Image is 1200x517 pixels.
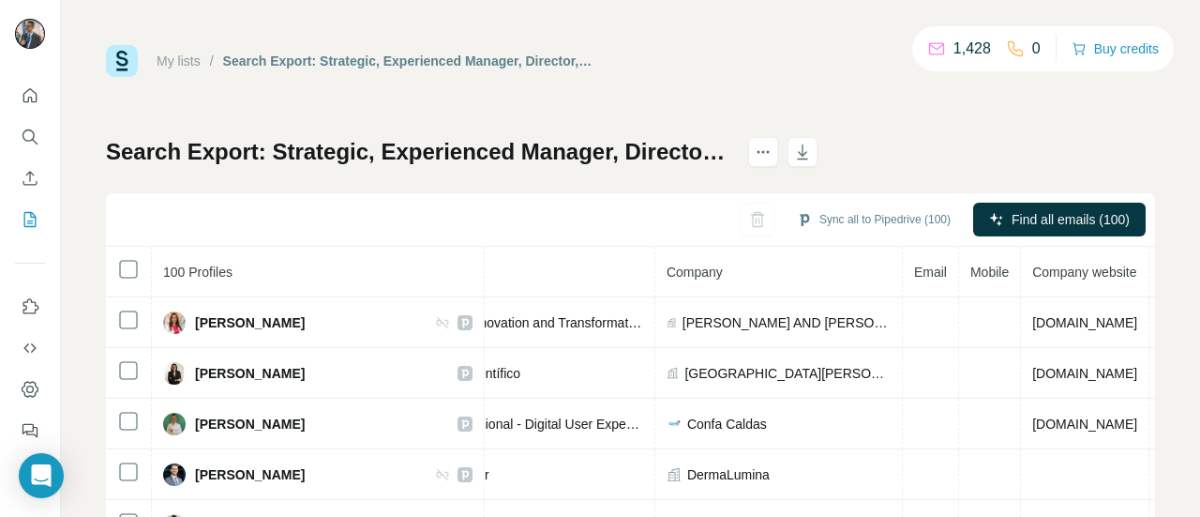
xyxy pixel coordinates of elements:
[210,52,214,70] li: /
[195,465,305,484] span: [PERSON_NAME]
[195,364,305,383] span: [PERSON_NAME]
[1032,417,1137,432] span: [DOMAIN_NAME]
[953,38,991,60] p: 1,428
[914,265,947,280] span: Email
[15,161,45,195] button: Enrich CSV
[419,467,489,482] span: Co-Founder
[687,415,767,433] span: Confa Caldas
[15,331,45,365] button: Use Surfe API
[748,137,778,167] button: actions
[682,313,891,332] span: [PERSON_NAME] AND [PERSON_NAME] MedTech
[106,137,731,167] h1: Search Export: Strategic, Experienced Manager, Director, Vice President, CXO, Owner / Partner, Bo...
[1032,315,1137,330] span: [DOMAIN_NAME]
[15,203,45,236] button: My lists
[15,120,45,154] button: Search
[15,19,45,49] img: Avatar
[106,45,138,77] img: Surfe Logo
[1032,366,1137,381] span: [DOMAIN_NAME]
[419,417,721,432] span: UX Professional - Digital User Experience Strategist
[1012,210,1130,229] span: Find all emails (100)
[163,362,186,385] img: Avatar
[163,464,186,486] img: Avatar
[1072,36,1159,62] button: Buy credits
[223,52,595,70] div: Search Export: Strategic, Experienced Manager, Director, Vice President, CXO, Owner / Partner, Bo...
[19,453,64,498] div: Open Intercom Messenger
[970,265,1009,280] span: Mobile
[15,79,45,113] button: Quick start
[419,315,729,330] span: Head of Innovation and Transformation Office LATAM
[687,465,770,484] span: DermaLumina
[684,364,891,383] span: [GEOGRAPHIC_DATA][PERSON_NAME]
[784,205,964,234] button: Sync all to Pipedrive (100)
[195,313,305,332] span: [PERSON_NAME]
[667,417,682,432] img: company-logo
[15,414,45,448] button: Feedback
[15,373,45,406] button: Dashboard
[15,290,45,324] button: Use Surfe on LinkedIn
[163,312,186,334] img: Avatar
[195,415,305,433] span: [PERSON_NAME]
[163,413,186,435] img: Avatar
[163,265,232,280] span: 100 Profiles
[1032,38,1041,60] p: 0
[1032,265,1136,280] span: Company website
[973,203,1146,236] button: Find all emails (100)
[667,265,723,280] span: Company
[157,53,201,68] a: My lists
